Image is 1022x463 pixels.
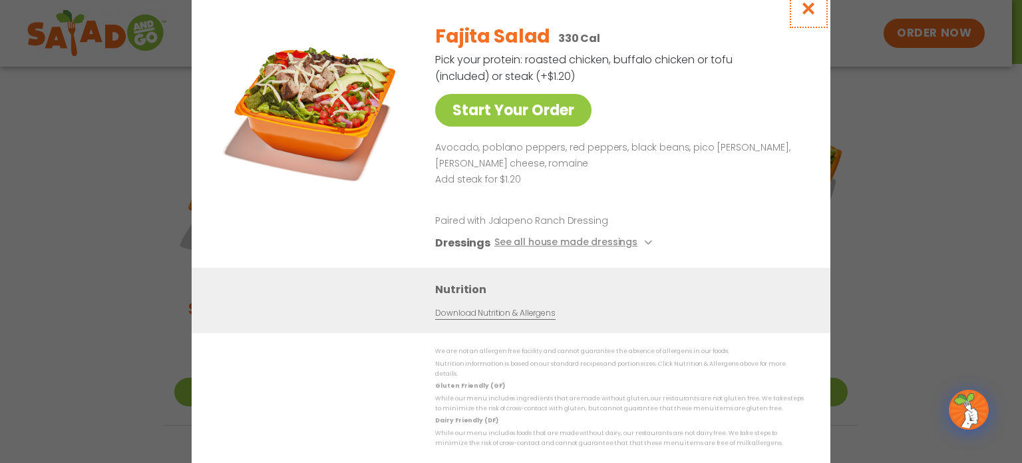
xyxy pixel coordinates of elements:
h3: Nutrition [435,281,810,298]
h2: Fajita Salad [435,23,550,51]
img: Featured product photo for Fajita Salad [222,13,408,199]
p: While our menu includes ingredients that are made without gluten, our restaurants are not gluten ... [435,394,804,414]
p: Paired with Jalapeno Ranch Dressing [435,214,681,228]
img: wpChatIcon [950,391,987,428]
a: Start Your Order [435,94,592,127]
p: While our menu includes foods that are made without dairy, our restaurants are not dairy free. We... [435,428,804,448]
p: Avocado, poblano peppers, red peppers, black beans, pico [PERSON_NAME], [PERSON_NAME] cheese, rom... [435,140,798,172]
p: Pick your protein: roasted chicken, buffalo chicken or tofu (included) or steak (+$1.20) [435,51,735,85]
p: 330 Cal [558,30,600,47]
h3: Dressings [435,234,490,251]
p: Add steak for $1.20 [435,172,798,188]
p: We are not an allergen free facility and cannot guarantee the absence of allergens in our foods. [435,346,804,356]
strong: Dairy Friendly (DF) [435,416,498,424]
a: Download Nutrition & Allergens [435,307,555,320]
button: See all house made dressings [494,234,656,251]
p: Nutrition information is based on our standard recipes and portion sizes. Click Nutrition & Aller... [435,359,804,380]
strong: Gluten Friendly (GF) [435,382,504,390]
